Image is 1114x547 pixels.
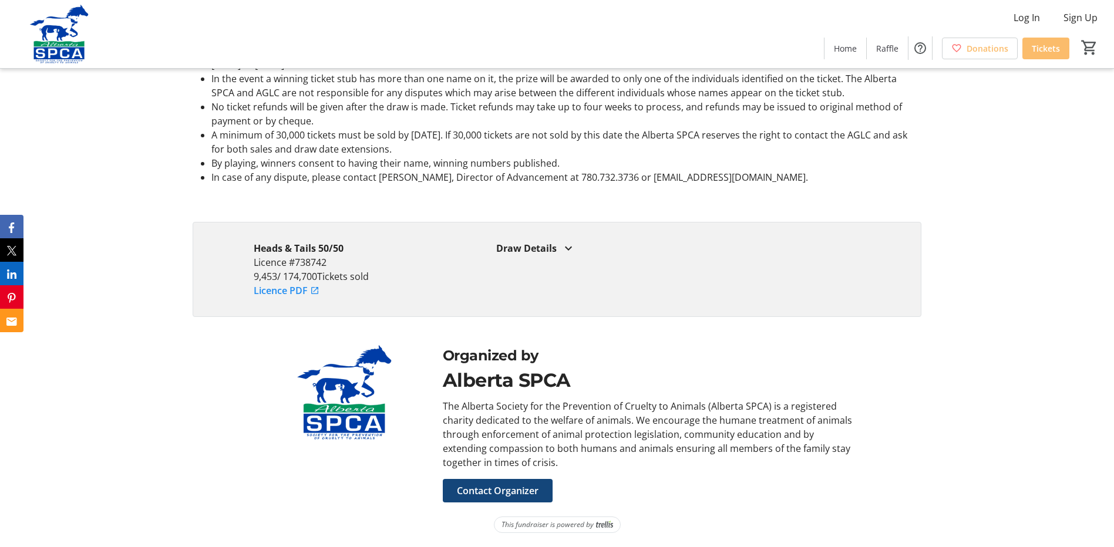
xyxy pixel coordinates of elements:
li: A minimum of 30,000 tickets must be sold by [DATE]. If 30,000 tickets are not sold by this date t... [211,128,921,156]
button: Contact Organizer [443,479,553,502]
span: Raffle [876,42,898,55]
p: Licence #738742 [254,255,436,269]
div: Draw Details [496,241,860,255]
li: In case of any dispute, please contact [PERSON_NAME], Director of Advancement at 780.732.3736 or ... [211,170,921,184]
li: In the event a winning ticket stub has more than one name on it, the prize will be awarded to onl... [211,72,921,100]
span: Tickets [1032,42,1060,55]
a: Licence PDF [254,283,319,298]
button: Cart [1079,37,1100,58]
span: Contact Organizer [457,484,539,498]
img: Alberta SPCA's Logo [7,5,112,63]
a: Donations [942,38,1018,59]
a: Raffle [867,38,908,59]
span: This fundraiser is powered by [502,519,594,530]
span: Donations [967,42,1008,55]
strong: Heads & Tails 50/50 [254,242,344,255]
a: Home [824,38,866,59]
div: Alberta SPCA [443,366,854,394]
span: Log In [1014,11,1040,25]
div: Organized by [443,345,854,366]
span: Sign Up [1063,11,1098,25]
img: Trellis Logo [596,521,613,529]
span: Home [834,42,857,55]
p: 9,453 / 174,700 Tickets sold [254,269,436,283]
li: No ticket refunds will be given after the draw is made. Ticket refunds may take up to four weeks ... [211,100,921,128]
button: Sign Up [1054,8,1107,27]
div: The Alberta Society for the Prevention of Cruelty to Animals (Alberta SPCA) is a registered chari... [443,399,854,470]
button: Help [908,36,932,60]
li: By playing, winners consent to having their name, winning numbers published. [211,156,921,170]
button: Log In [1004,8,1049,27]
img: Alberta SPCA logo [261,345,429,440]
a: Tickets [1022,38,1069,59]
